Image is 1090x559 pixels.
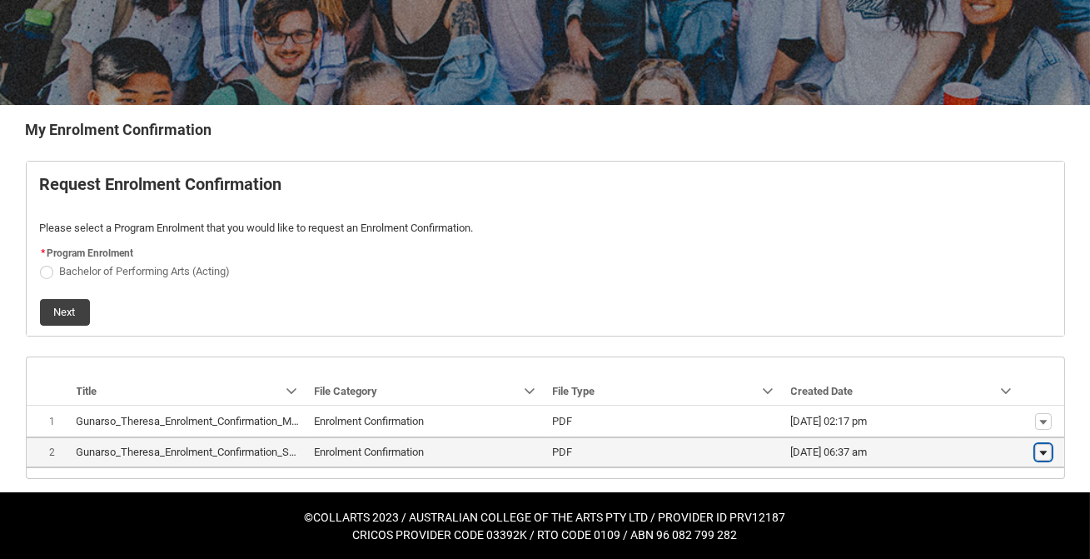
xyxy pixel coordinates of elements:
lightning-base-formatted-text: PDF [553,415,573,427]
lightning-formatted-date-time: [DATE] 02:17 pm [791,415,868,427]
lightning-base-formatted-text: Gunarso_Theresa_Enrolment_Confirmation_Sep 9, 2025.pdf [77,446,356,458]
b: My Enrolment Confirmation [26,121,212,138]
button: Next [40,299,90,326]
p: Please select a Program Enrolment that you would like to request an Enrolment Confirmation. [40,220,1051,237]
lightning-base-formatted-text: Enrolment Confirmation [315,446,425,458]
lightning-formatted-date-time: [DATE] 06:37 am [791,446,868,458]
lightning-base-formatted-text: Gunarso_Theresa_Enrolment_Confirmation_May 14, 2025.pdf [77,415,364,427]
span: Program Enrolment [47,247,134,259]
lightning-base-formatted-text: PDF [553,446,573,458]
article: REDU_Generate_Enrolment_Confirmation flow [26,161,1065,337]
b: Request Enrolment Confirmation [40,174,282,194]
lightning-base-formatted-text: Enrolment Confirmation [315,415,425,427]
span: Bachelor of Performing Arts (Acting) [60,265,231,277]
abbr: required [42,247,46,259]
